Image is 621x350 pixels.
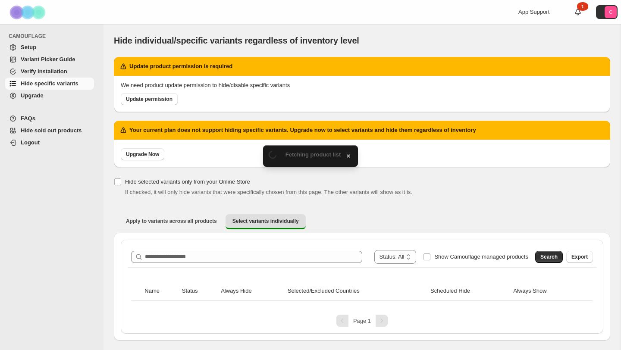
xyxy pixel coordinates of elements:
[121,148,164,160] a: Upgrade Now
[5,78,94,90] a: Hide specific variants
[126,218,217,225] span: Apply to variants across all products
[5,112,94,125] a: FAQs
[535,251,563,263] button: Search
[119,214,224,228] button: Apply to variants across all products
[21,68,67,75] span: Verify Installation
[21,80,78,87] span: Hide specific variants
[21,56,75,62] span: Variant Picker Guide
[9,33,97,40] span: CAMOUFLAGE
[5,66,94,78] a: Verify Installation
[566,251,593,263] button: Export
[609,9,612,15] text: C
[21,127,82,134] span: Hide sold out products
[121,93,178,105] a: Update permission
[129,126,476,134] h2: Your current plan does not support hiding specific variants. Upgrade now to select variants and h...
[353,318,371,324] span: Page 1
[5,90,94,102] a: Upgrade
[511,281,582,301] th: Always Show
[218,281,285,301] th: Always Hide
[129,62,232,71] h2: Update product permission is required
[142,281,179,301] th: Name
[126,151,159,158] span: Upgrade Now
[121,82,290,88] span: We need product update permission to hide/disable specific variants
[125,189,412,195] span: If checked, it will only hide variants that were specifically chosen from this page. The other va...
[128,315,596,327] nav: Pagination
[285,151,341,158] span: Fetching product list
[428,281,511,301] th: Scheduled Hide
[21,139,40,146] span: Logout
[5,137,94,149] a: Logout
[232,218,299,225] span: Select variants individually
[596,5,618,19] button: Avatar with initials C
[574,8,582,16] a: 1
[5,125,94,137] a: Hide sold out products
[179,281,218,301] th: Status
[5,41,94,53] a: Setup
[21,115,35,122] span: FAQs
[571,253,588,260] span: Export
[605,6,617,18] span: Avatar with initials C
[226,214,306,229] button: Select variants individually
[21,92,44,99] span: Upgrade
[518,9,549,15] span: App Support
[434,253,528,260] span: Show Camouflage managed products
[21,44,36,50] span: Setup
[126,96,172,103] span: Update permission
[114,233,610,341] div: Select variants individually
[577,2,588,11] div: 1
[7,0,50,24] img: Camouflage
[5,53,94,66] a: Variant Picker Guide
[540,253,558,260] span: Search
[285,281,428,301] th: Selected/Excluded Countries
[114,36,359,45] span: Hide individual/specific variants regardless of inventory level
[125,178,250,185] span: Hide selected variants only from your Online Store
